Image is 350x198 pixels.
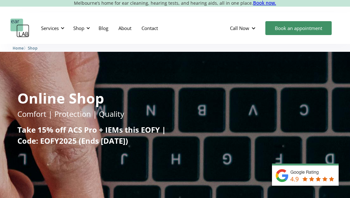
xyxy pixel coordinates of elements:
a: Book an appointment [265,21,332,35]
span: Shop [28,46,38,51]
div: Call Now [225,19,262,38]
div: Shop [73,25,84,31]
div: Shop [69,19,92,38]
h1: Online Shop [17,91,104,105]
a: Contact [136,19,163,37]
a: Blog [94,19,113,37]
a: About [113,19,136,37]
div: Call Now [230,25,249,31]
a: home [10,19,29,38]
a: Shop [28,45,38,51]
div: Services [41,25,59,31]
div: Services [37,19,66,38]
span: Home [13,46,24,51]
p: Comfort | Protection | Quality [17,108,124,119]
strong: Take 15% off ACS Pro + IEMs this EOFY | Code: EOFY2025 (Ends [DATE]) [17,124,166,146]
li: 〉 [13,45,28,51]
a: Home [13,45,24,51]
